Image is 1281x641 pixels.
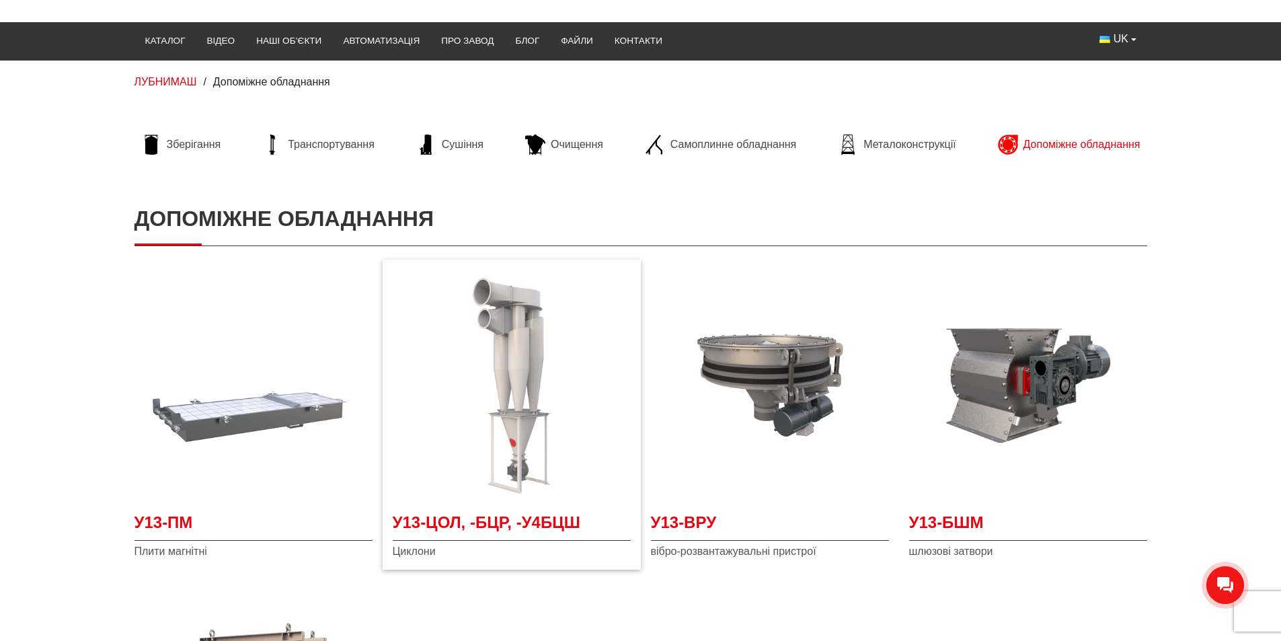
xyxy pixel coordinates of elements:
[134,76,197,87] a: ЛУБНИМАШ
[167,137,221,152] span: Зберігання
[213,76,330,87] span: Допоміжне обладнання
[638,135,803,155] a: Самоплинне обладнання
[393,544,631,559] span: Циклони
[550,26,604,56] a: Файли
[134,544,373,559] span: Плити магнітні
[410,135,490,155] a: Сушіння
[1114,32,1128,46] span: UK
[909,266,1147,504] img: шлюзовий затвор
[196,26,246,56] a: Відео
[203,76,206,87] span: /
[256,135,381,155] a: Транспортування
[134,135,228,155] a: Зберігання
[430,26,504,56] a: Про завод
[651,511,889,541] a: У13-ВРУ
[504,26,550,56] a: Блог
[670,137,796,152] span: Самоплинне обладнання
[1089,26,1147,52] button: UK
[604,26,673,56] a: Контакти
[134,511,373,541] a: У13-ПМ
[863,137,956,152] span: Металоконструкції
[651,544,889,559] span: вібро-розвантажувальні пристрої
[134,26,196,56] a: Каталог
[551,137,603,152] span: Очищення
[1099,36,1110,43] img: Українська
[909,511,1147,541] a: У13-БШМ
[288,137,375,152] span: Транспортування
[991,135,1147,155] a: Допоміжне обладнання
[909,544,1147,559] span: шлюзові затвори
[831,135,962,155] a: Металоконструкції
[518,135,610,155] a: Очищення
[1023,137,1140,152] span: Допоміжне обладнання
[442,137,483,152] span: Сушіння
[245,26,332,56] a: Наші об’єкти
[134,192,1147,246] h1: Допоміжне обладнання
[332,26,430,56] a: Автоматизація
[393,511,631,541] a: У13-ЦОЛ, -БЦР, -У4БЦШ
